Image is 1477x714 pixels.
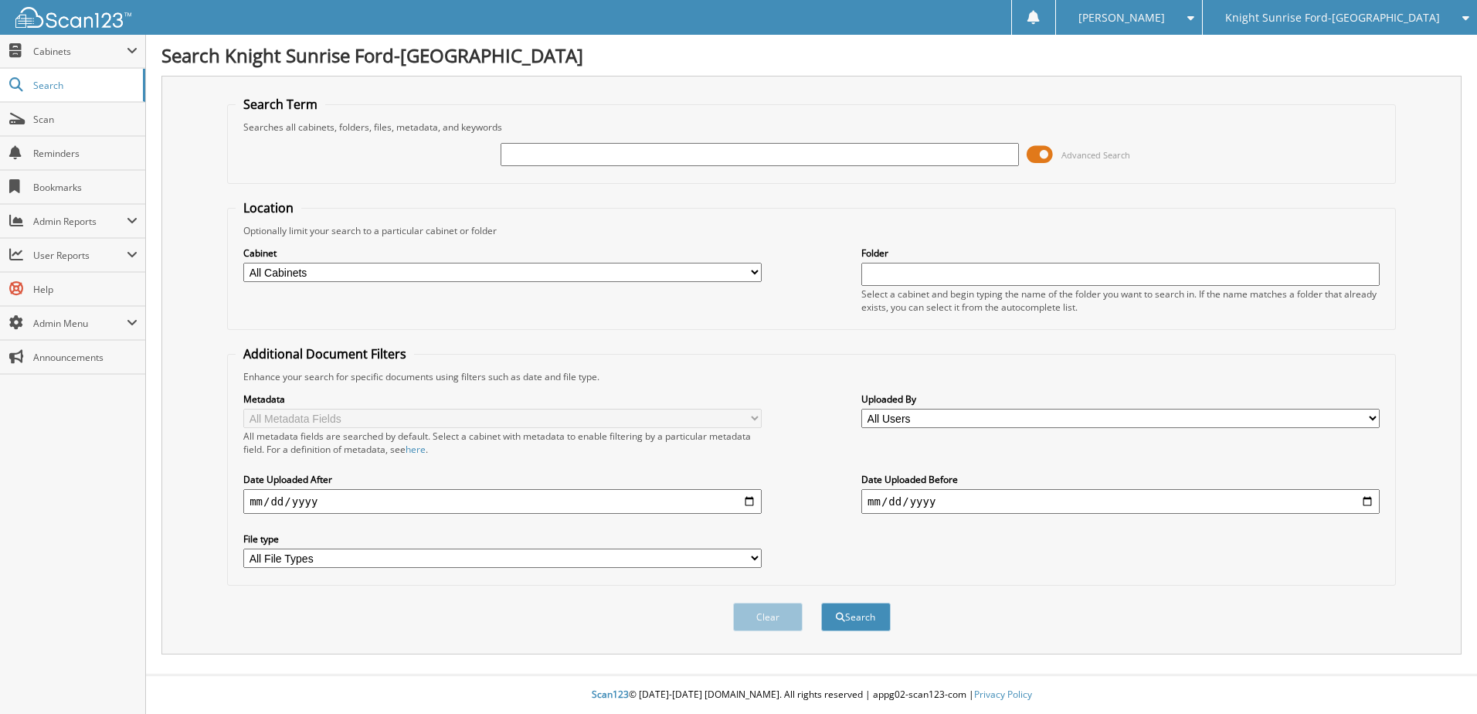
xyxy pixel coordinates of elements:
span: [PERSON_NAME] [1078,13,1165,22]
span: Cabinets [33,45,127,58]
button: Clear [733,603,803,631]
div: Enhance your search for specific documents using filters such as date and file type. [236,370,1387,383]
div: Searches all cabinets, folders, files, metadata, and keywords [236,121,1387,134]
label: File type [243,532,762,546]
span: User Reports [33,249,127,262]
label: Date Uploaded After [243,473,762,486]
div: Select a cabinet and begin typing the name of the folder you want to search in. If the name match... [861,287,1380,314]
span: Scan123 [592,688,629,701]
legend: Location [236,199,301,216]
legend: Search Term [236,96,325,113]
a: Privacy Policy [974,688,1032,701]
span: Admin Reports [33,215,127,228]
label: Cabinet [243,246,762,260]
span: Advanced Search [1061,149,1130,161]
img: scan123-logo-white.svg [15,7,131,28]
input: start [243,489,762,514]
div: All metadata fields are searched by default. Select a cabinet with metadata to enable filtering b... [243,430,762,456]
label: Metadata [243,393,762,406]
span: Knight Sunrise Ford-[GEOGRAPHIC_DATA] [1225,13,1440,22]
span: Help [33,283,138,296]
label: Date Uploaded Before [861,473,1380,486]
label: Uploaded By [861,393,1380,406]
div: © [DATE]-[DATE] [DOMAIN_NAME]. All rights reserved | appg02-scan123-com | [146,676,1477,714]
span: Scan [33,113,138,126]
legend: Additional Document Filters [236,345,414,362]
div: Optionally limit your search to a particular cabinet or folder [236,224,1387,237]
h1: Search Knight Sunrise Ford-[GEOGRAPHIC_DATA] [161,42,1462,68]
button: Search [821,603,891,631]
span: Reminders [33,147,138,160]
a: here [406,443,426,456]
input: end [861,489,1380,514]
span: Bookmarks [33,181,138,194]
label: Folder [861,246,1380,260]
span: Search [33,79,135,92]
span: Admin Menu [33,317,127,330]
span: Announcements [33,351,138,364]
